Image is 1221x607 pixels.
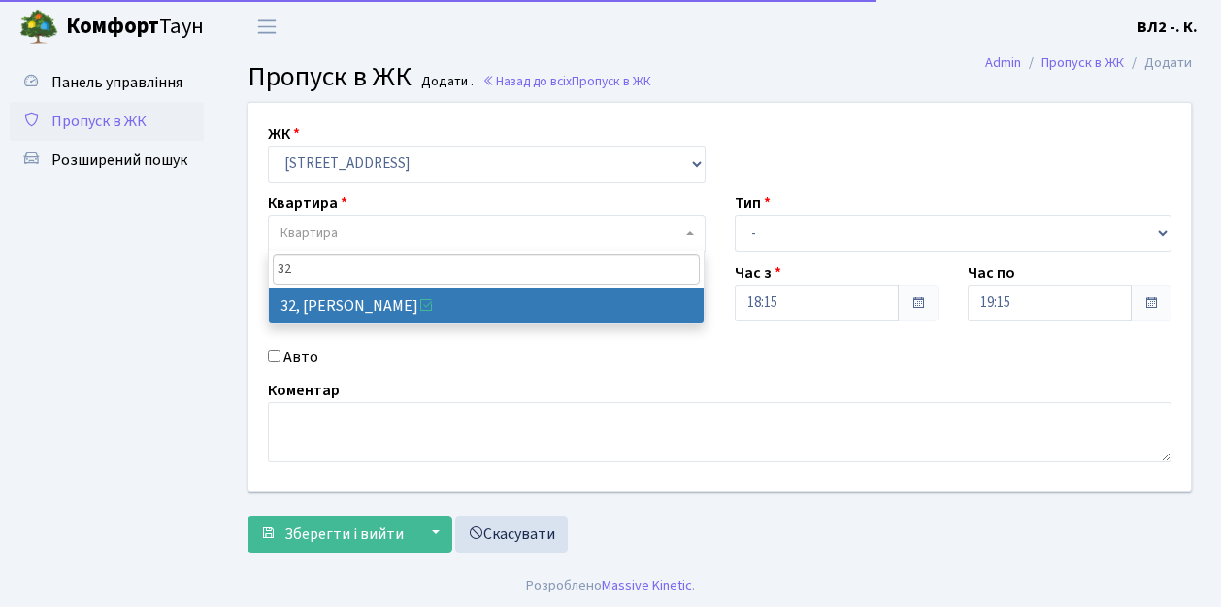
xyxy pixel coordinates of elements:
[19,8,58,47] img: logo.png
[417,74,474,90] small: Додати .
[280,223,338,243] span: Квартира
[268,122,300,146] label: ЖК
[735,261,781,285] label: Час з
[51,72,182,93] span: Панель управління
[526,575,695,596] div: Розроблено .
[455,516,568,553] a: Скасувати
[1138,16,1198,39] a: ВЛ2 -. К.
[66,11,159,42] b: Комфорт
[1041,52,1124,73] a: Пропуск в ЖК
[1138,17,1198,38] b: ВЛ2 -. К.
[269,288,705,323] li: 32, [PERSON_NAME]
[10,63,204,102] a: Панель управління
[268,191,347,215] label: Квартира
[602,575,692,595] a: Massive Kinetic
[956,43,1221,84] nav: breadcrumb
[51,111,147,132] span: Пропуск в ЖК
[10,141,204,180] a: Розширений пошук
[10,102,204,141] a: Пропуск в ЖК
[66,11,204,44] span: Таун
[243,11,291,43] button: Переключити навігацію
[572,72,651,90] span: Пропуск в ЖК
[268,379,340,402] label: Коментар
[735,191,771,215] label: Тип
[284,523,404,545] span: Зберегти і вийти
[985,52,1021,73] a: Admin
[283,346,318,369] label: Авто
[1124,52,1192,74] li: Додати
[247,57,412,96] span: Пропуск в ЖК
[482,72,651,90] a: Назад до всіхПропуск в ЖК
[247,516,416,553] button: Зберегти і вийти
[51,150,187,171] span: Розширений пошук
[968,261,1015,285] label: Час по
